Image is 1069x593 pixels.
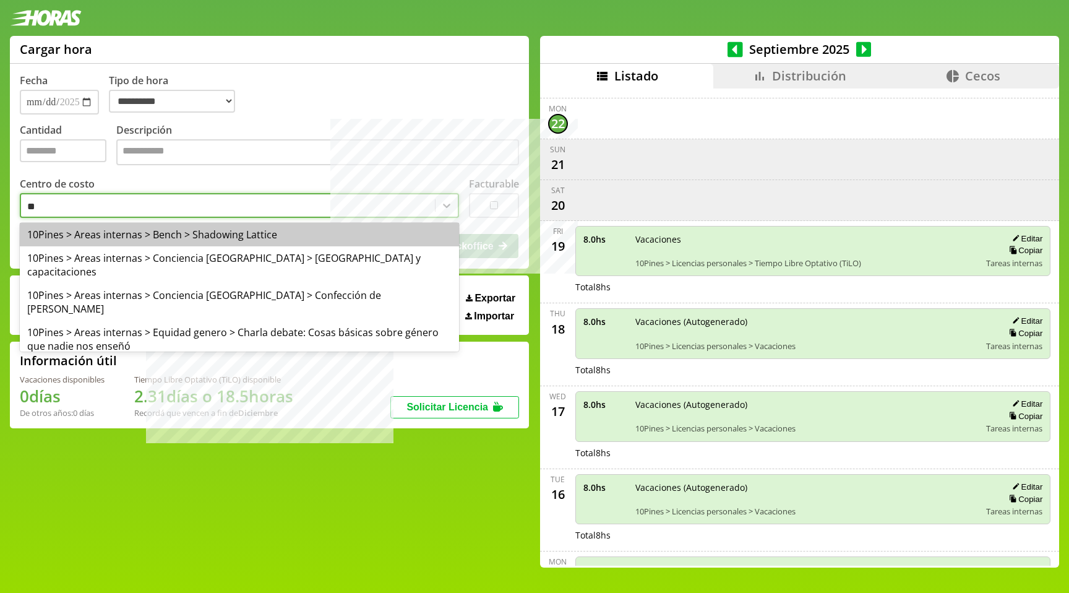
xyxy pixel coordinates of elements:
[549,556,567,567] div: Mon
[635,423,978,434] span: 10Pines > Licencias personales > Vacaciones
[116,139,519,165] textarea: Descripción
[20,139,106,162] input: Cantidad
[583,399,627,410] span: 8.0 hs
[635,233,978,245] span: Vacaciones
[575,364,1051,376] div: Total 8 hs
[1008,233,1042,244] button: Editar
[1008,399,1042,409] button: Editar
[548,485,568,504] div: 16
[1008,565,1042,575] button: Editar
[474,311,514,322] span: Importar
[134,374,293,385] div: Tiempo Libre Optativo (TiLO) disponible
[635,565,978,576] span: Vacaciones (Autogenerado)
[575,529,1051,541] div: Total 8 hs
[575,447,1051,459] div: Total 8 hs
[553,226,563,236] div: Fri
[109,74,245,115] label: Tipo de hora
[549,391,566,402] div: Wed
[109,90,235,113] select: Tipo de hora
[635,506,978,517] span: 10Pines > Licencias personales > Vacaciones
[548,114,568,134] div: 22
[134,385,293,407] h1: 2.31 días o 18.5 horas
[583,482,627,493] span: 8.0 hs
[772,67,846,84] span: Distribución
[583,233,627,245] span: 8.0 hs
[986,506,1042,517] span: Tareas internas
[1008,482,1042,492] button: Editar
[548,402,568,422] div: 17
[20,284,459,321] div: 10Pines > Areas internas > Conciencia [GEOGRAPHIC_DATA] > Confección de [PERSON_NAME]
[986,258,1042,269] span: Tareas internas
[469,177,519,191] label: Facturable
[390,396,519,418] button: Solicitar Licencia
[548,155,568,175] div: 21
[986,340,1042,352] span: Tareas internas
[614,67,658,84] span: Listado
[20,41,92,58] h1: Cargar hora
[20,321,459,358] div: 10Pines > Areas internas > Equidad genero > Charla debate: Cosas básicas sobre género que nadie n...
[743,41,856,58] span: Septiembre 2025
[20,74,48,87] label: Fecha
[635,482,978,493] span: Vacaciones (Autogenerado)
[583,316,627,327] span: 8.0 hs
[1005,328,1042,339] button: Copiar
[406,402,488,412] span: Solicitar Licencia
[575,281,1051,293] div: Total 8 hs
[635,316,978,327] span: Vacaciones (Autogenerado)
[550,144,565,155] div: Sun
[20,352,117,369] h2: Información útil
[635,399,978,410] span: Vacaciones (Autogenerado)
[20,177,95,191] label: Centro de costo
[20,374,105,385] div: Vacaciones disponibles
[474,293,515,304] span: Exportar
[20,123,116,168] label: Cantidad
[1005,494,1042,504] button: Copiar
[549,103,567,114] div: Mon
[116,123,519,168] label: Descripción
[10,10,82,26] img: logotipo
[583,565,627,576] span: 8.0 hs
[965,67,1000,84] span: Cecos
[20,407,105,418] div: De otros años: 0 días
[20,246,459,284] div: 10Pines > Areas internas > Conciencia [GEOGRAPHIC_DATA] > [GEOGRAPHIC_DATA] y capacitaciones
[134,407,293,418] div: Recordá que vencen a fin de
[1005,411,1042,422] button: Copiar
[20,223,459,246] div: 10Pines > Areas internas > Bench > Shadowing Lattice
[548,319,568,339] div: 18
[635,258,978,269] span: 10Pines > Licencias personales > Tiempo Libre Optativo (TiLO)
[550,308,565,319] div: Thu
[1005,245,1042,256] button: Copiar
[462,292,519,305] button: Exportar
[238,407,278,418] b: Diciembre
[548,236,568,256] div: 19
[551,185,565,196] div: Sat
[986,423,1042,434] span: Tareas internas
[1008,316,1042,326] button: Editar
[551,474,565,485] div: Tue
[635,340,978,352] span: 10Pines > Licencias personales > Vacaciones
[548,196,568,215] div: 20
[20,385,105,407] h1: 0 días
[540,89,1059,566] div: scrollable content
